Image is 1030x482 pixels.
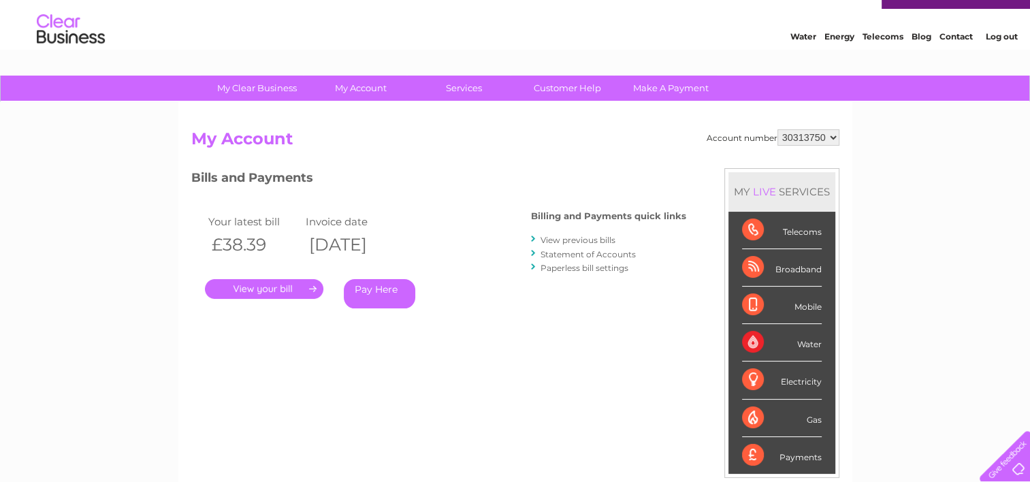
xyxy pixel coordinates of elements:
a: Services [408,76,520,101]
h3: Bills and Payments [191,168,686,192]
a: Statement of Accounts [541,249,636,259]
div: LIVE [750,185,779,198]
a: Log out [985,58,1017,68]
h4: Billing and Payments quick links [531,211,686,221]
a: 0333 014 3131 [773,7,867,24]
div: Broadband [742,249,822,287]
a: Pay Here [344,279,415,308]
div: Mobile [742,287,822,324]
div: Account number [707,129,839,146]
div: Electricity [742,361,822,399]
a: View previous bills [541,235,615,245]
div: MY SERVICES [728,172,835,211]
a: Water [790,58,816,68]
div: Clear Business is a trading name of Verastar Limited (registered in [GEOGRAPHIC_DATA] No. 3667643... [194,7,837,66]
th: £38.39 [205,231,303,259]
div: Gas [742,400,822,437]
div: Telecoms [742,212,822,249]
a: Energy [824,58,854,68]
a: Customer Help [511,76,624,101]
td: Your latest bill [205,212,303,231]
a: Blog [912,58,931,68]
a: Make A Payment [615,76,727,101]
a: My Account [304,76,417,101]
div: Payments [742,437,822,474]
a: Telecoms [863,58,903,68]
td: Invoice date [302,212,400,231]
h2: My Account [191,129,839,155]
img: logo.png [36,35,106,77]
a: Contact [939,58,973,68]
a: . [205,279,323,299]
a: Paperless bill settings [541,263,628,273]
div: Water [742,324,822,361]
a: My Clear Business [201,76,313,101]
th: [DATE] [302,231,400,259]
